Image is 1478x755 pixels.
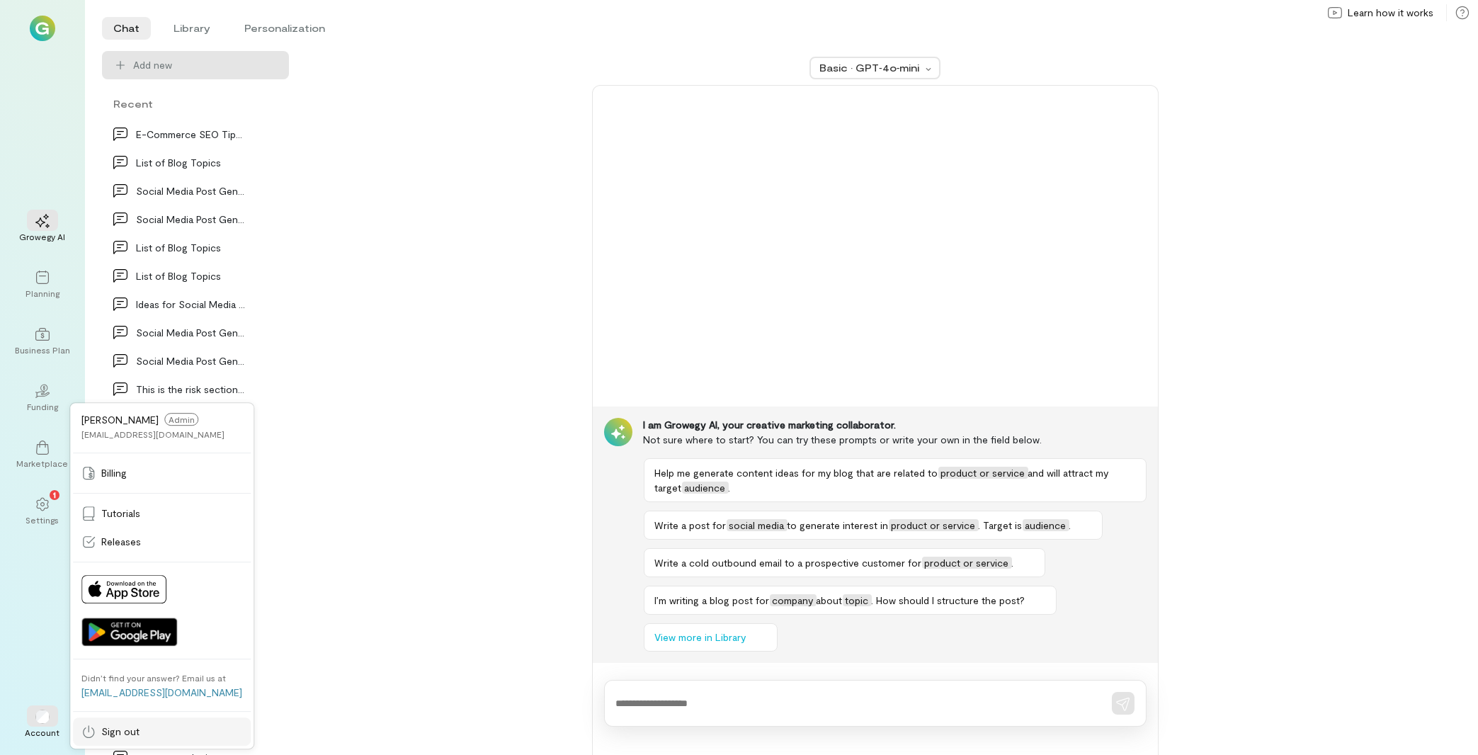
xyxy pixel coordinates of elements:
[25,288,59,299] div: Planning
[17,429,68,480] a: Marketplace
[53,488,56,501] span: 1
[17,316,68,367] a: Business Plan
[644,548,1045,577] button: Write a cold outbound email to a prospective customer forproduct or service.
[17,203,68,254] a: Growegy AI
[644,511,1103,540] button: Write a post forsocial mediato generate interest inproduct or service. Target isaudience.
[655,467,1109,494] span: and will attract my target
[655,467,938,479] span: Help me generate content ideas for my blog that are related to
[136,155,246,170] div: List of Blog Topics
[17,698,68,749] div: Account
[938,467,1028,479] span: product or service
[843,594,872,606] span: topic
[1069,519,1071,531] span: .
[26,514,59,526] div: Settings
[73,499,251,528] a: Tutorials
[727,519,788,531] span: social media
[729,482,731,494] span: .
[817,594,843,606] span: about
[17,458,69,469] div: Marketplace
[136,127,246,142] div: E-Commerce SEO Tips and Tricks
[101,506,140,521] span: Tutorials
[162,17,222,40] li: Library
[655,630,746,645] span: View more in Library
[872,594,1025,606] span: . How should I structure the post?
[644,418,1147,432] div: I am Growegy AI, your creative marketing collaborator.
[979,519,1023,531] span: . Target is
[655,557,922,569] span: Write a cold outbound email to a prospective customer for
[136,382,246,397] div: This is the risk section of my business plan: G…
[655,519,727,531] span: Write a post for
[73,459,251,487] a: Billing
[81,414,159,426] span: [PERSON_NAME]
[136,268,246,283] div: List of Blog Topics
[17,259,68,310] a: Planning
[27,401,58,412] div: Funding
[136,325,246,340] div: Social Media Post Generation
[136,353,246,368] div: Social Media Post Generation
[81,428,224,440] div: [EMAIL_ADDRESS][DOMAIN_NAME]
[73,528,251,556] a: Releases
[15,344,70,356] div: Business Plan
[819,61,921,75] div: Basic · GPT‑4o‑mini
[1348,6,1433,20] span: Learn how it works
[644,623,778,652] button: View more in Library
[101,725,140,739] span: Sign out
[682,482,729,494] span: audience
[81,618,177,646] img: Get it on Google Play
[922,557,1012,569] span: product or service
[788,519,889,531] span: to generate interest in
[25,727,60,738] div: Account
[101,535,141,549] span: Releases
[233,17,336,40] li: Personalization
[17,486,68,537] a: Settings
[655,594,770,606] span: I’m writing a blog post for
[770,594,817,606] span: company
[889,519,979,531] span: product or service
[102,96,289,111] div: Recent
[136,297,246,312] div: Ideas for Social Media about Company or Product
[17,373,68,424] a: Funding
[102,17,151,40] li: Chat
[164,413,198,426] span: Admin
[136,183,246,198] div: Social Media Post Generation
[136,212,246,227] div: Social Media Post Generation
[101,466,127,480] span: Billing
[133,58,172,72] span: Add new
[81,686,242,698] a: [EMAIL_ADDRESS][DOMAIN_NAME]
[81,575,166,603] img: Download on App Store
[20,231,66,242] div: Growegy AI
[644,458,1147,502] button: Help me generate content ideas for my blog that are related toproduct or serviceand will attract ...
[73,717,251,746] a: Sign out
[136,240,246,255] div: List of Blog Topics
[1012,557,1014,569] span: .
[1023,519,1069,531] span: audience
[81,672,226,683] div: Didn’t find your answer? Email us at
[644,586,1057,615] button: I’m writing a blog post forcompanyabouttopic. How should I structure the post?
[644,432,1147,447] div: Not sure where to start? You can try these prompts or write your own in the field below.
